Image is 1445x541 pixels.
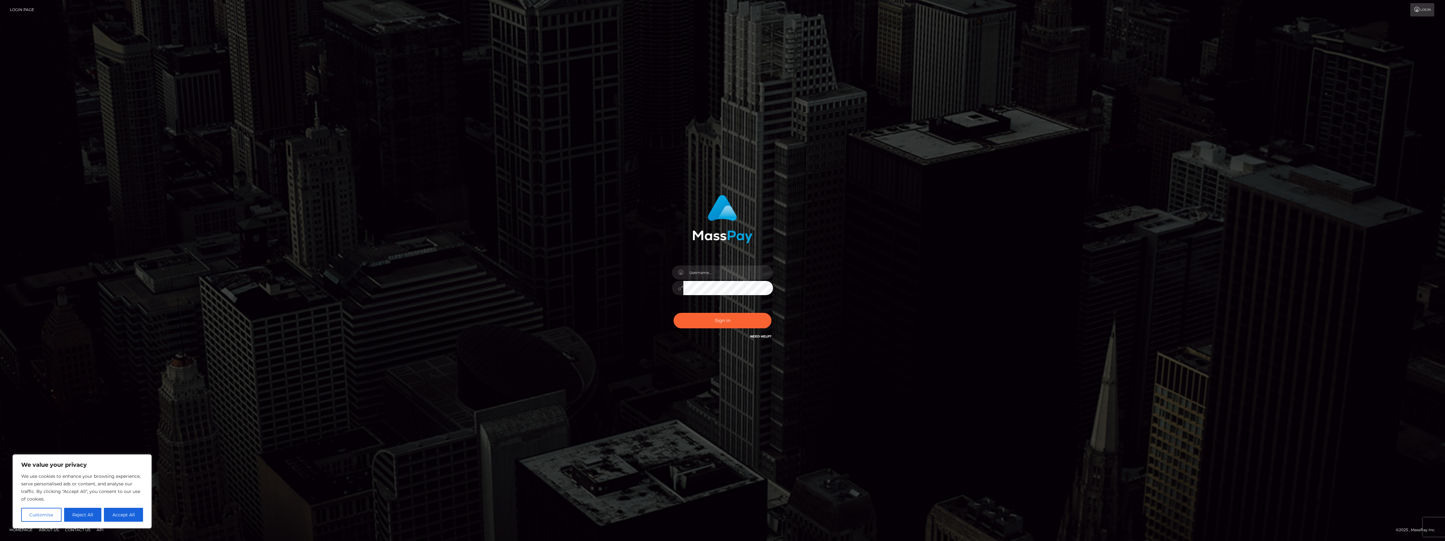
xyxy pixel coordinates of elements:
a: About Us [36,525,61,535]
div: We value your privacy [13,454,152,528]
button: Sign in [674,313,771,328]
a: Contact Us [63,525,93,535]
p: We use cookies to enhance your browsing experience, serve personalised ads or content, and analys... [21,472,143,503]
img: MassPay Login [693,195,752,243]
input: Username... [683,265,773,280]
a: Login Page [10,3,34,16]
a: Need Help? [750,334,771,338]
a: API [94,525,106,535]
a: Login [1410,3,1434,16]
div: © 2025 , MassPay Inc. [1396,526,1440,533]
button: Accept All [104,508,143,522]
button: Customise [21,508,62,522]
p: We value your privacy [21,461,143,469]
a: Homepage [7,525,35,535]
button: Reject All [64,508,102,522]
